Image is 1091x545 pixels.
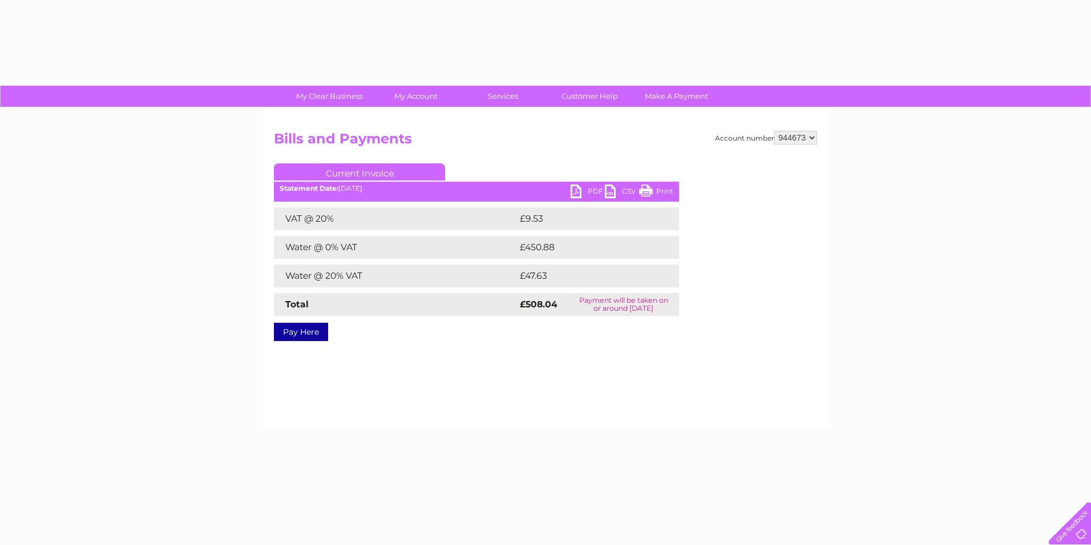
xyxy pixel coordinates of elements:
[568,293,679,316] td: Payment will be taken on or around [DATE]
[274,236,517,259] td: Water @ 0% VAT
[715,131,817,145] div: Account number
[274,185,679,193] div: [DATE]
[274,131,817,153] h2: Bills and Payments
[605,185,639,201] a: CSV
[274,323,328,341] a: Pay Here
[369,86,463,107] a: My Account
[639,185,673,201] a: Print
[456,86,550,107] a: Services
[520,299,557,310] strong: £508.04
[285,299,309,310] strong: Total
[280,184,338,193] b: Statement Date:
[571,185,605,201] a: PDF
[517,265,655,287] td: £47.63
[274,163,445,181] a: Current Invoice
[629,86,724,107] a: Make A Payment
[274,265,517,287] td: Water @ 20% VAT
[517,236,659,259] td: £450.88
[543,86,637,107] a: Customer Help
[274,207,517,230] td: VAT @ 20%
[282,86,377,107] a: My Clear Business
[517,207,652,230] td: £9.53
